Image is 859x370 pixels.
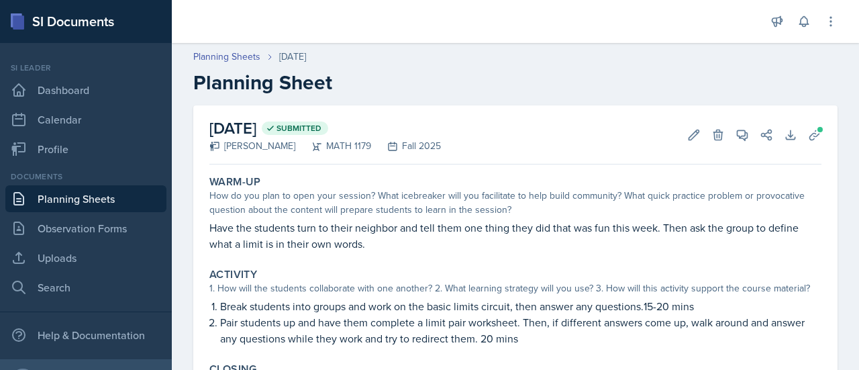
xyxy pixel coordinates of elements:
[5,77,166,103] a: Dashboard
[209,139,295,153] div: [PERSON_NAME]
[220,314,821,346] p: Pair students up and have them complete a limit pair worksheet. Then, if different answers come u...
[209,189,821,217] div: How do you plan to open your session? What icebreaker will you facilitate to help build community...
[5,215,166,242] a: Observation Forms
[5,185,166,212] a: Planning Sheets
[5,244,166,271] a: Uploads
[220,298,821,314] p: Break students into groups and work on the basic limits circuit, then answer any questions.15-20 ...
[193,50,260,64] a: Planning Sheets
[5,274,166,301] a: Search
[209,220,821,252] p: Have the students turn to their neighbor and tell them one thing they did that was fun this week....
[371,139,441,153] div: Fall 2025
[295,139,371,153] div: MATH 1179
[5,171,166,183] div: Documents
[5,322,166,349] div: Help & Documentation
[209,175,261,189] label: Warm-Up
[5,136,166,163] a: Profile
[5,106,166,133] a: Calendar
[279,50,306,64] div: [DATE]
[209,281,821,295] div: 1. How will the students collaborate with one another? 2. What learning strategy will you use? 3....
[5,62,166,74] div: Si leader
[276,123,321,134] span: Submitted
[209,268,257,281] label: Activity
[209,116,441,140] h2: [DATE]
[193,71,838,95] h2: Planning Sheet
